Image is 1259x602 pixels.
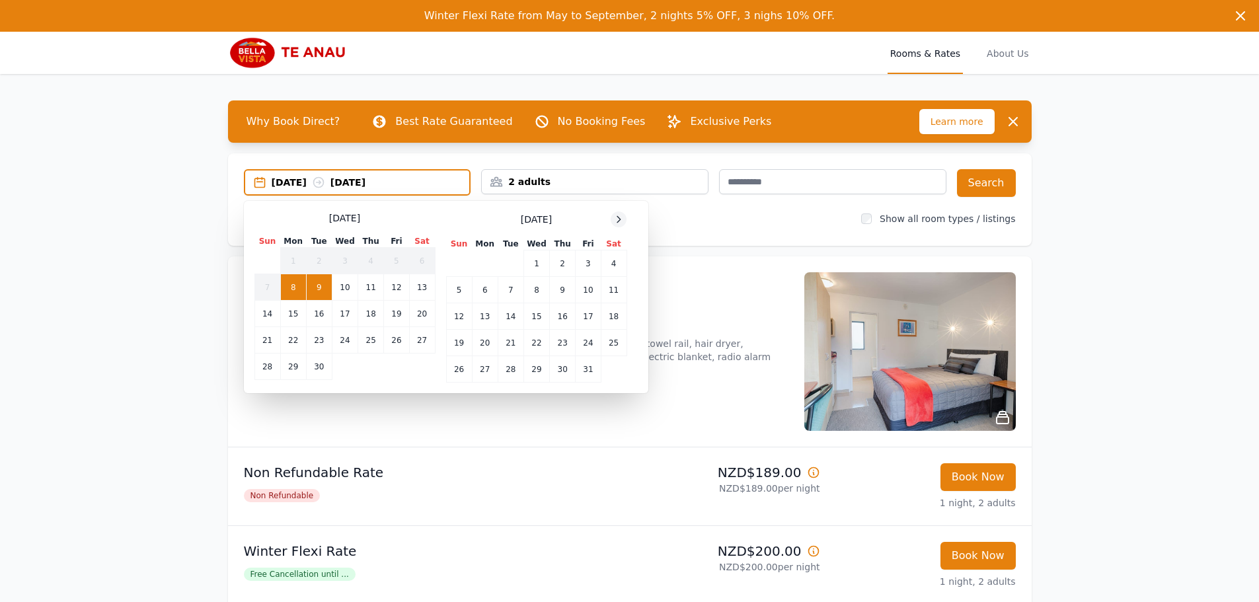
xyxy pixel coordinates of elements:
td: 16 [550,303,576,330]
td: 5 [384,248,409,274]
th: Tue [306,235,332,248]
img: Bella Vista Te Anau [228,37,355,69]
td: 27 [409,327,435,354]
td: 19 [384,301,409,327]
td: 2 [550,250,576,277]
th: Thu [358,235,384,248]
td: 13 [409,274,435,301]
td: 29 [280,354,306,380]
th: Wed [523,238,549,250]
p: 1 night, 2 adults [831,496,1016,509]
td: 24 [332,327,358,354]
td: 12 [384,274,409,301]
th: Sat [409,235,435,248]
th: Mon [280,235,306,248]
td: 3 [576,250,601,277]
td: 28 [498,356,523,383]
td: 22 [280,327,306,354]
th: Thu [550,238,576,250]
td: 21 [498,330,523,356]
button: Book Now [940,542,1016,570]
td: 7 [498,277,523,303]
button: Book Now [940,463,1016,491]
p: NZD$200.00 [635,542,820,560]
td: 14 [254,301,280,327]
td: 30 [306,354,332,380]
td: 11 [358,274,384,301]
th: Fri [384,235,409,248]
p: Winter Flexi Rate [244,542,625,560]
td: 10 [332,274,358,301]
p: Best Rate Guaranteed [395,114,512,130]
td: 26 [446,356,472,383]
td: 9 [306,274,332,301]
td: 16 [306,301,332,327]
td: 3 [332,248,358,274]
td: 9 [550,277,576,303]
td: 1 [280,248,306,274]
td: 4 [601,250,627,277]
td: 6 [472,277,498,303]
td: 5 [446,277,472,303]
th: Mon [472,238,498,250]
span: Non Refundable [244,489,321,502]
p: Exclusive Perks [690,114,771,130]
td: 28 [254,354,280,380]
th: Sat [601,238,627,250]
th: Sun [254,235,280,248]
p: NZD$200.00 per night [635,560,820,574]
div: [DATE] [DATE] [272,176,470,189]
td: 22 [523,330,549,356]
span: Winter Flexi Rate from May to September, 2 nights 5% OFF, 3 nighs 10% OFF. [424,9,835,22]
td: 10 [576,277,601,303]
p: NZD$189.00 per night [635,482,820,495]
td: 4 [358,248,384,274]
td: 31 [576,356,601,383]
td: 17 [576,303,601,330]
th: Sun [446,238,472,250]
td: 25 [601,330,627,356]
td: 6 [409,248,435,274]
a: About Us [984,32,1031,74]
td: 15 [280,301,306,327]
td: 23 [550,330,576,356]
th: Tue [498,238,523,250]
label: Show all room types / listings [880,213,1015,224]
td: 8 [280,274,306,301]
td: 20 [409,301,435,327]
td: 18 [358,301,384,327]
td: 14 [498,303,523,330]
span: [DATE] [329,211,360,225]
td: 12 [446,303,472,330]
span: Learn more [919,109,995,134]
td: 15 [523,303,549,330]
th: Wed [332,235,358,248]
td: 21 [254,327,280,354]
td: 24 [576,330,601,356]
td: 29 [523,356,549,383]
td: 20 [472,330,498,356]
td: 8 [523,277,549,303]
td: 11 [601,277,627,303]
span: [DATE] [521,213,552,226]
td: 13 [472,303,498,330]
td: 23 [306,327,332,354]
td: 7 [254,274,280,301]
p: No Booking Fees [558,114,646,130]
div: 2 adults [482,175,708,188]
td: 19 [446,330,472,356]
p: NZD$189.00 [635,463,820,482]
td: 1 [523,250,549,277]
span: Free Cancellation until ... [244,568,356,581]
p: 1 night, 2 adults [831,575,1016,588]
td: 25 [358,327,384,354]
td: 18 [601,303,627,330]
th: Fri [576,238,601,250]
button: Search [957,169,1016,197]
p: Non Refundable Rate [244,463,625,482]
span: Why Book Direct? [236,108,351,135]
a: Rooms & Rates [888,32,963,74]
td: 30 [550,356,576,383]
